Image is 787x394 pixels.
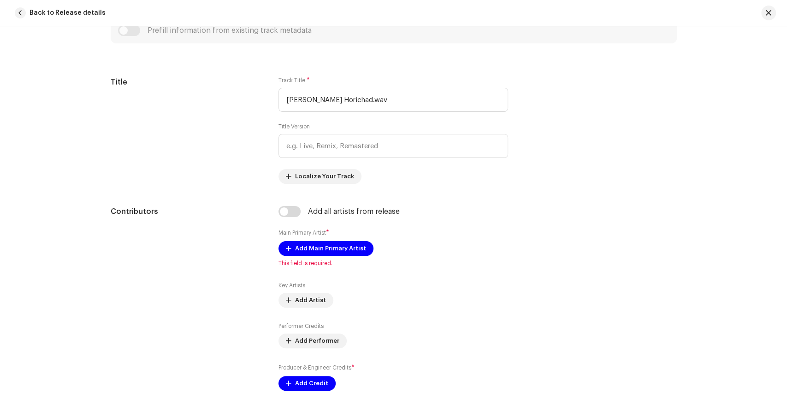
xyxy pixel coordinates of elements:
[111,206,264,217] h5: Contributors
[278,293,333,308] button: Add Artist
[278,88,508,112] input: Enter the name of the track
[278,365,351,370] small: Producer & Engineer Credits
[295,291,326,309] span: Add Artist
[295,332,339,350] span: Add Performer
[278,241,373,256] button: Add Main Primary Artist
[278,134,508,158] input: e.g. Live, Remix, Remastered
[278,77,310,84] label: Track Title
[278,123,310,130] label: Title Version
[278,230,326,236] small: Main Primary Artist
[278,322,324,330] label: Performer Credits
[295,167,354,186] span: Localize Your Track
[278,260,508,267] span: This field is required.
[278,333,347,348] button: Add Performer
[278,376,336,391] button: Add Credit
[278,169,361,184] button: Localize Your Track
[295,239,366,258] span: Add Main Primary Artist
[295,374,328,393] span: Add Credit
[111,77,264,88] h5: Title
[278,282,305,289] label: Key Artists
[308,208,400,215] div: Add all artists from release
